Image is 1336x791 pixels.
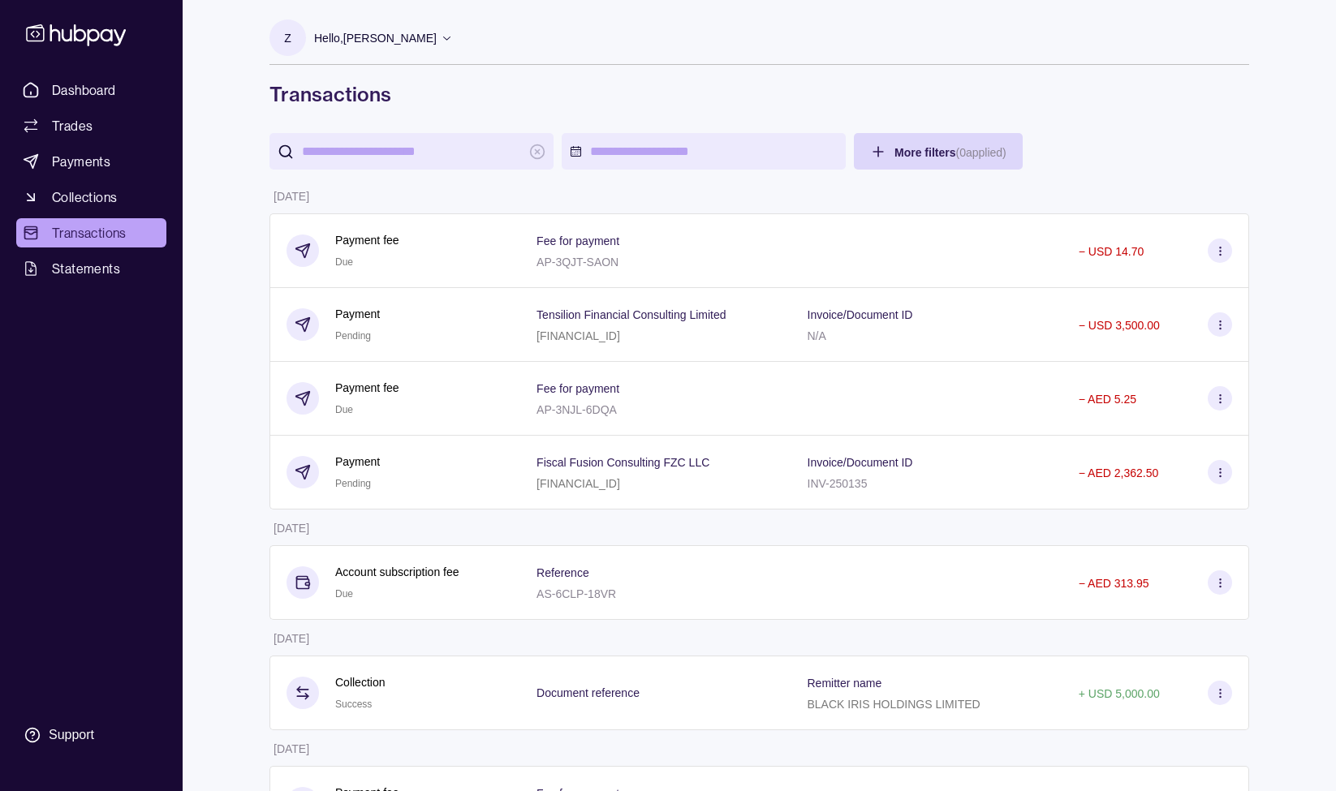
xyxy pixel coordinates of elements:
[16,111,166,140] a: Trades
[1079,319,1160,332] p: − USD 3,500.00
[955,146,1006,159] p: ( 0 applied)
[335,305,380,323] p: Payment
[808,329,826,342] p: N/A
[335,588,353,600] span: Due
[335,453,380,471] p: Payment
[16,75,166,105] a: Dashboard
[537,566,589,579] p: Reference
[808,308,913,321] p: Invoice/Document ID
[302,133,521,170] input: search
[537,587,616,600] p: AS-6CLP-18VR
[16,147,166,176] a: Payments
[537,686,640,699] p: Document reference
[1079,466,1158,479] p: − AED 2,362.50
[808,456,913,469] p: Invoice/Document ID
[808,677,882,690] p: Remitter name
[854,133,1023,170] button: More filters(0applied)
[284,29,291,47] p: Z
[49,726,94,744] div: Support
[314,29,437,47] p: Hello, [PERSON_NAME]
[335,563,459,581] p: Account subscription fee
[808,698,980,711] p: BLACK IRIS HOLDINGS LIMITED
[1079,393,1136,406] p: − AED 5.25
[1079,687,1160,700] p: + USD 5,000.00
[537,403,617,416] p: AP-3NJL-6DQA
[894,146,1006,159] span: More filters
[274,522,309,535] p: [DATE]
[16,254,166,283] a: Statements
[335,379,399,397] p: Payment fee
[808,477,868,490] p: INV-250135
[537,456,709,469] p: Fiscal Fusion Consulting FZC LLC
[52,223,127,243] span: Transactions
[16,183,166,212] a: Collections
[537,308,726,321] p: Tensilion Financial Consulting Limited
[52,116,93,135] span: Trades
[335,673,385,691] p: Collection
[274,742,309,755] p: [DATE]
[16,718,166,752] a: Support
[335,330,371,342] span: Pending
[335,699,372,710] span: Success
[269,81,1249,107] h1: Transactions
[537,234,619,247] p: Fee for payment
[52,187,117,207] span: Collections
[16,218,166,247] a: Transactions
[52,259,120,278] span: Statements
[274,632,309,645] p: [DATE]
[1079,245,1144,258] p: − USD 14.70
[335,256,353,268] span: Due
[537,256,618,269] p: AP-3QJT-SAON
[537,382,619,395] p: Fee for payment
[335,478,371,489] span: Pending
[537,329,620,342] p: [FINANCIAL_ID]
[52,80,116,100] span: Dashboard
[1079,577,1149,590] p: − AED 313.95
[335,231,399,249] p: Payment fee
[274,190,309,203] p: [DATE]
[537,477,620,490] p: [FINANCIAL_ID]
[335,404,353,415] span: Due
[52,152,110,171] span: Payments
